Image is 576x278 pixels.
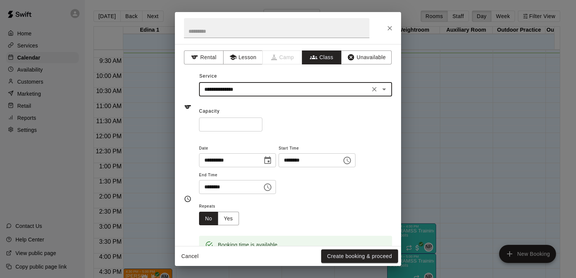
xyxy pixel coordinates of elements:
button: No [199,212,218,226]
div: Booking time is available [218,238,277,252]
button: Lesson [223,50,263,64]
button: Close [383,21,397,35]
div: outlined button group [199,212,239,226]
span: Camps can only be created in the Services page [263,50,302,64]
span: Service [199,73,217,79]
svg: Service [184,103,191,111]
svg: Timing [184,195,191,203]
span: Repeats [199,202,245,212]
button: Rental [184,50,224,64]
button: Choose time, selected time is 11:00 AM [340,153,355,168]
span: Date [199,144,276,154]
button: Clear [369,84,380,95]
button: Unavailable [341,50,392,64]
button: Create booking & proceed [321,249,398,263]
button: Cancel [178,249,202,263]
button: Choose time, selected time is 12:00 PM [260,180,275,195]
span: Capacity [199,108,220,114]
button: Yes [218,212,239,226]
button: Choose date, selected date is Sep 15, 2025 [260,153,275,168]
button: Open [379,84,389,95]
span: End Time [199,170,276,180]
span: Start Time [279,144,355,154]
button: Class [302,50,342,64]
